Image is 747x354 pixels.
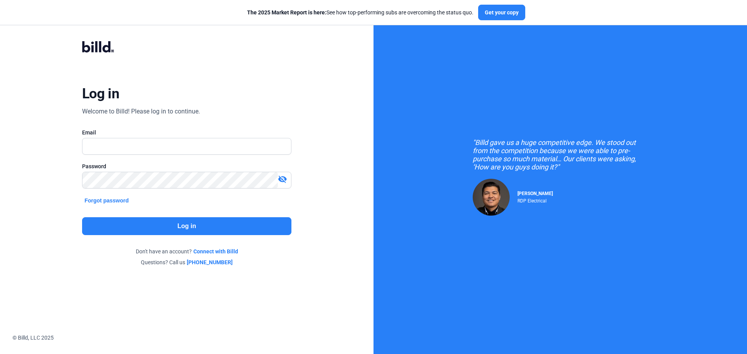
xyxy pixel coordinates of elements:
div: Welcome to Billd! Please log in to continue. [82,107,200,116]
div: Don't have an account? [82,248,291,255]
div: Email [82,129,291,136]
img: Raul Pacheco [473,179,510,216]
mat-icon: visibility_off [278,174,287,184]
span: [PERSON_NAME] [517,191,553,196]
div: See how top-performing subs are overcoming the status quo. [247,9,473,16]
button: Log in [82,217,291,235]
a: [PHONE_NUMBER] [187,258,233,266]
div: RDP Electrical [517,196,553,204]
div: "Billd gave us a huge competitive edge. We stood out from the competition because we were able to... [473,138,648,171]
a: Connect with Billd [193,248,238,255]
div: Log in [82,85,119,102]
button: Get your copy [478,5,525,20]
div: Questions? Call us [82,258,291,266]
span: The 2025 Market Report is here: [247,9,326,16]
div: Password [82,162,291,170]
button: Forgot password [82,196,131,205]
